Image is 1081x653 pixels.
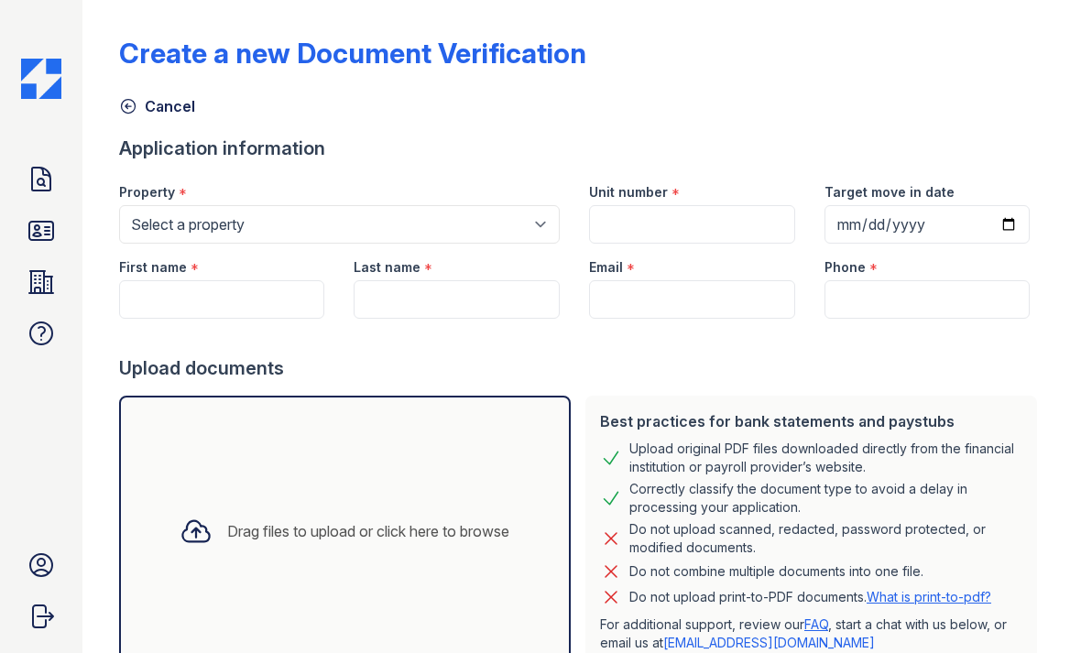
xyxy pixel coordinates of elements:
div: Do not upload scanned, redacted, password protected, or modified documents. [629,520,1022,557]
label: Email [589,258,623,277]
div: Drag files to upload or click here to browse [227,520,509,542]
label: Property [119,183,175,201]
p: Do not upload print-to-PDF documents. [629,588,991,606]
label: Phone [824,258,866,277]
label: Last name [354,258,420,277]
p: For additional support, review our , start a chat with us below, or email us at [600,615,1022,652]
a: Cancel [119,95,195,117]
a: [EMAIL_ADDRESS][DOMAIN_NAME] [663,635,875,650]
div: Create a new Document Verification [119,37,586,70]
label: Unit number [589,183,668,201]
div: Correctly classify the document type to avoid a delay in processing your application. [629,480,1022,517]
div: Best practices for bank statements and paystubs [600,410,1022,432]
div: Upload original PDF files downloaded directly from the financial institution or payroll provider’... [629,440,1022,476]
div: Do not combine multiple documents into one file. [629,560,923,582]
label: First name [119,258,187,277]
img: CE_Icon_Blue-c292c112584629df590d857e76928e9f676e5b41ef8f769ba2f05ee15b207248.png [21,59,61,99]
label: Target move in date [824,183,955,201]
a: What is print-to-pdf? [867,589,991,604]
a: FAQ [804,616,828,632]
div: Upload documents [119,355,1044,381]
div: Application information [119,136,1044,161]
